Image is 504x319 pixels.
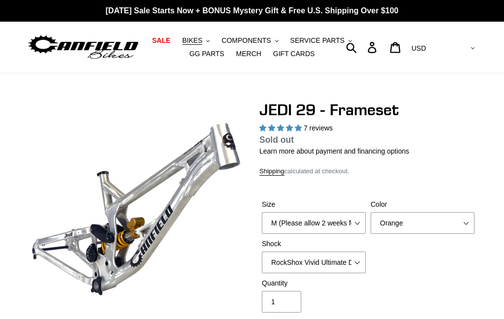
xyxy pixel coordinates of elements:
img: Canfield Bikes [27,33,140,61]
span: BIKES [182,36,202,45]
a: Learn more about payment and financing options [259,147,409,155]
span: COMPONENTS [221,36,271,45]
span: SALE [152,36,170,45]
span: Sold out [259,135,294,145]
label: Quantity [262,278,366,288]
button: COMPONENTS [217,34,283,47]
span: GIFT CARDS [273,50,315,58]
a: GG PARTS [185,47,229,61]
span: 7 reviews [304,124,333,132]
button: BIKES [177,34,215,47]
a: MERCH [231,47,266,61]
a: Shipping [259,167,284,176]
label: Size [262,199,366,210]
h1: JEDI 29 - Frameset [259,100,477,119]
label: Color [371,199,474,210]
span: MERCH [236,50,261,58]
a: SALE [147,34,175,47]
button: SERVICE PARTS [285,34,357,47]
span: 5.00 stars [259,124,304,132]
a: GIFT CARDS [268,47,320,61]
span: SERVICE PARTS [290,36,345,45]
span: GG PARTS [189,50,224,58]
label: Shock [262,239,366,249]
div: calculated at checkout. [259,166,477,176]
